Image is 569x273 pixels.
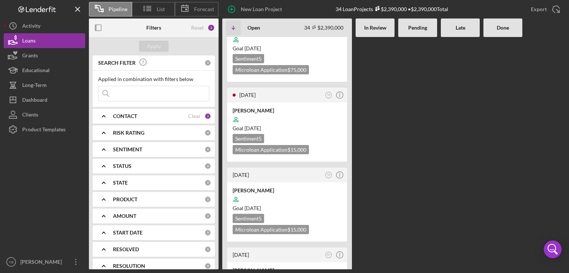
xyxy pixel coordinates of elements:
div: 2 [207,24,215,31]
span: Pipeline [109,6,127,12]
text: YB [327,94,330,96]
b: STATUS [113,163,132,169]
button: Loans [4,33,85,48]
b: AMOUNT [113,213,136,219]
button: Long-Term [4,78,85,92]
text: YB [327,173,330,176]
b: Done [497,25,509,31]
a: [PERSON_NAME]Goal [DATE]Sentiment5Microloan Application$75,000 [226,7,348,83]
div: Microloan Application $15,000 [233,225,309,234]
span: Goal [233,45,261,51]
time: 09/29/2025 [244,45,261,51]
div: 2 [204,113,211,119]
div: Reset [191,25,204,31]
b: PRODUCT [113,196,137,202]
div: Clear [188,113,201,119]
b: RISK RATING [113,130,144,136]
button: Clients [4,107,85,122]
b: RESOLVED [113,246,139,252]
button: Product Templates [4,122,85,137]
time: 2025-07-31 18:51 [239,92,256,98]
div: Long-Term [22,78,47,94]
text: DO [327,253,330,256]
div: 0 [204,213,211,219]
b: Late [456,25,465,31]
button: Dashboard [4,92,85,107]
b: RESOLUTION [113,263,145,269]
div: Product Templates [22,122,66,139]
button: YB[PERSON_NAME] [4,255,85,269]
div: 0 [204,129,211,136]
div: [PERSON_NAME] [233,107,342,114]
span: List [157,6,165,12]
div: 0 [204,60,211,66]
div: Microloan Application $75,000 [233,65,309,74]
button: New Loan Project [222,2,289,17]
b: SENTIMENT [113,146,142,152]
div: Sentiment 5 [233,134,264,143]
div: New Loan Project [241,2,282,17]
div: Sentiment 5 [233,54,264,63]
time: 09/29/2025 [244,125,261,131]
button: Educational [4,63,85,78]
div: Export [531,2,547,17]
div: $2,390,000 [373,6,407,12]
div: Activity [22,18,40,35]
div: [PERSON_NAME] [19,255,67,271]
div: Grants [22,48,38,65]
div: Applied in combination with filters below [98,76,209,82]
b: Open [247,25,260,31]
div: Clients [22,107,38,124]
time: 2025-07-28 20:23 [233,252,249,258]
div: 0 [204,196,211,203]
div: 0 [204,246,211,253]
a: [DATE]YB[PERSON_NAME]Goal [DATE]Sentiment5Microloan Application$15,000 [226,87,348,163]
button: YB [324,90,334,100]
div: Educational [22,63,50,80]
b: START DATE [113,230,143,236]
span: Goal [233,205,261,211]
div: [PERSON_NAME] [233,187,342,194]
button: Apply [139,41,169,52]
button: Grants [4,48,85,63]
button: DO [324,250,334,260]
div: 34 Loan Projects • $2,390,000 Total [336,6,448,12]
span: Goal [233,125,261,131]
button: YB [324,170,334,180]
div: 0 [204,146,211,153]
div: Open Intercom Messenger [544,240,562,258]
div: Apply [147,41,161,52]
div: Microloan Application $15,000 [233,145,309,154]
a: [DATE]YB[PERSON_NAME]Goal [DATE]Sentiment5Microloan Application$15,000 [226,166,348,243]
div: 0 [204,263,211,269]
button: Export [523,2,565,17]
b: SEARCH FILTER [98,60,136,66]
button: Activity [4,18,85,33]
div: Loans [22,33,36,50]
div: 34 $2,390,000 [304,24,343,31]
b: In Review [364,25,386,31]
time: 2025-07-30 16:06 [233,172,249,178]
div: 0 [204,163,211,169]
text: YB [9,260,14,264]
div: 0 [204,229,211,236]
b: Pending [408,25,427,31]
div: Sentiment 5 [233,214,264,223]
b: Filters [146,25,161,31]
b: CONTACT [113,113,137,119]
span: Forecast [194,6,214,12]
div: Dashboard [22,92,47,109]
div: 0 [204,179,211,186]
b: STATE [113,180,128,186]
time: 09/28/2025 [244,205,261,211]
